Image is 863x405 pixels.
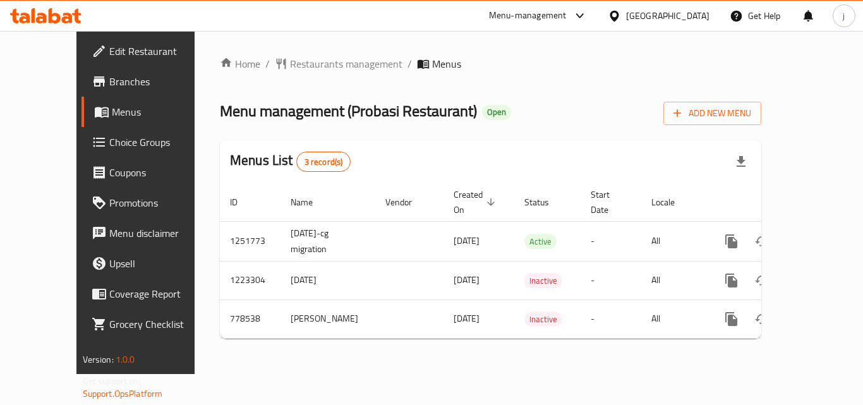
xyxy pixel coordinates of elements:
[81,218,220,248] a: Menu disclaimer
[116,351,135,368] span: 1.0.0
[109,195,210,210] span: Promotions
[291,195,329,210] span: Name
[716,265,747,296] button: more
[220,97,477,125] span: Menu management ( Probasi Restaurant )
[432,56,461,71] span: Menus
[524,312,562,327] span: Inactive
[220,221,281,261] td: 1251773
[706,183,848,222] th: Actions
[230,195,254,210] span: ID
[385,195,428,210] span: Vendor
[407,56,412,71] li: /
[83,351,114,368] span: Version:
[83,373,141,389] span: Get support on:
[747,226,777,257] button: Change Status
[281,221,375,261] td: [DATE]-cg migration
[265,56,270,71] li: /
[109,135,210,150] span: Choice Groups
[524,274,562,288] span: Inactive
[81,248,220,279] a: Upsell
[673,106,751,121] span: Add New Menu
[109,226,210,241] span: Menu disclaimer
[626,9,709,23] div: [GEOGRAPHIC_DATA]
[726,147,756,177] div: Export file
[747,265,777,296] button: Change Status
[109,165,210,180] span: Coupons
[296,152,351,172] div: Total records count
[281,261,375,299] td: [DATE]
[524,234,557,249] span: Active
[591,187,626,217] span: Start Date
[230,151,351,172] h2: Menus List
[81,188,220,218] a: Promotions
[489,8,567,23] div: Menu-management
[454,272,480,288] span: [DATE]
[454,187,499,217] span: Created On
[716,304,747,334] button: more
[109,317,210,332] span: Grocery Checklist
[81,279,220,309] a: Coverage Report
[641,299,706,338] td: All
[581,299,641,338] td: -
[716,226,747,257] button: more
[454,233,480,249] span: [DATE]
[843,9,845,23] span: j
[275,56,402,71] a: Restaurants management
[109,256,210,271] span: Upsell
[641,261,706,299] td: All
[83,385,163,402] a: Support.OpsPlatform
[112,104,210,119] span: Menus
[81,127,220,157] a: Choice Groups
[220,56,260,71] a: Home
[281,299,375,338] td: [PERSON_NAME]
[81,157,220,188] a: Coupons
[524,311,562,327] div: Inactive
[220,299,281,338] td: 778538
[581,261,641,299] td: -
[581,221,641,261] td: -
[109,74,210,89] span: Branches
[454,310,480,327] span: [DATE]
[109,44,210,59] span: Edit Restaurant
[220,183,848,339] table: enhanced table
[81,36,220,66] a: Edit Restaurant
[297,156,351,168] span: 3 record(s)
[290,56,402,71] span: Restaurants management
[81,309,220,339] a: Grocery Checklist
[482,107,511,118] span: Open
[651,195,691,210] span: Locale
[220,56,761,71] nav: breadcrumb
[524,195,565,210] span: Status
[81,97,220,127] a: Menus
[109,286,210,301] span: Coverage Report
[81,66,220,97] a: Branches
[641,221,706,261] td: All
[747,304,777,334] button: Change Status
[663,102,761,125] button: Add New Menu
[524,273,562,288] div: Inactive
[220,261,281,299] td: 1223304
